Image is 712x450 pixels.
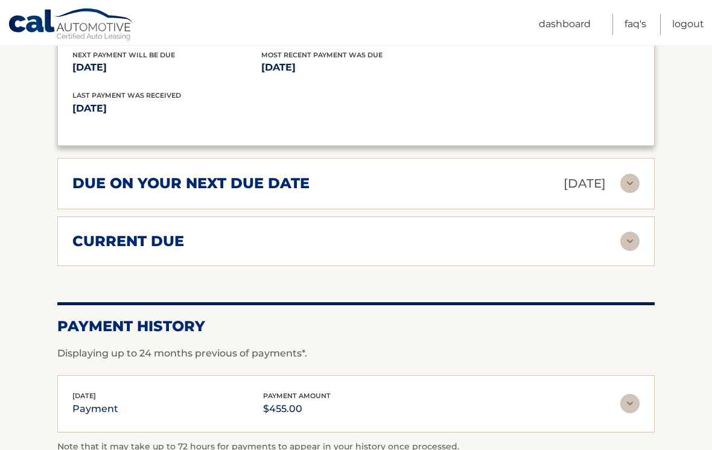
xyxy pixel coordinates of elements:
a: Cal Automotive [8,8,135,43]
img: accordion-rest.svg [620,232,640,251]
span: Next Payment will be due [72,51,175,59]
h2: Payment History [57,317,655,335]
p: $455.00 [263,401,331,417]
p: Displaying up to 24 months previous of payments*. [57,346,655,361]
p: [DATE] [261,59,450,76]
p: [DATE] [72,59,261,76]
span: Most Recent Payment Was Due [261,51,383,59]
img: accordion-rest.svg [620,174,640,193]
span: Last Payment was received [72,91,181,100]
a: Logout [672,14,704,35]
h2: due on your next due date [72,174,310,192]
span: payment amount [263,391,331,400]
a: FAQ's [625,14,646,35]
p: [DATE] [564,173,606,194]
span: [DATE] [72,391,96,400]
img: accordion-rest.svg [620,394,640,413]
p: [DATE] [72,100,356,117]
h2: current due [72,232,184,250]
a: Dashboard [539,14,591,35]
p: payment [72,401,118,417]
